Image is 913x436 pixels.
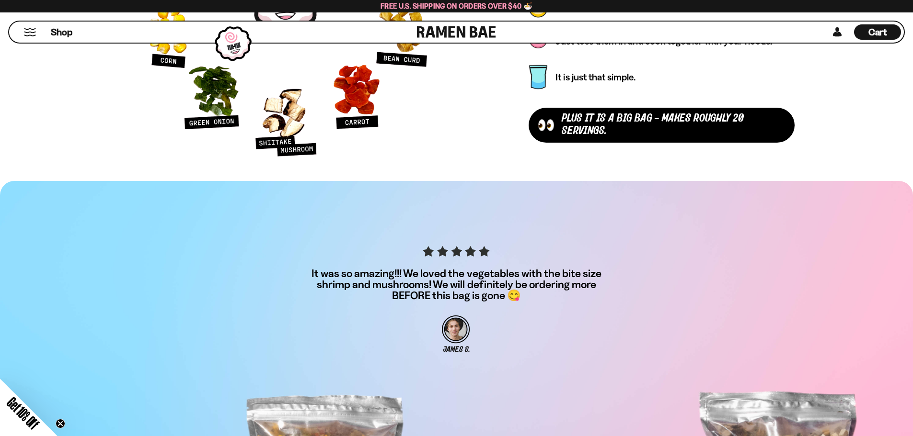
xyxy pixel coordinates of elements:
[51,26,72,39] span: Shop
[555,72,640,82] div: It is just that simple.
[303,268,610,301] p: It was so amazing!!! We loved the vegetables with the bite size shrimp and mushrooms! We will def...
[854,22,901,43] a: Cart
[381,1,532,11] span: Free U.S. Shipping on Orders over $40 🍜
[562,112,785,138] div: plus It is a Big Bag - makes roughly 20 servings.
[4,394,42,432] span: Get 10% Off
[51,24,72,40] a: Shop
[23,28,36,36] button: Mobile Menu Trigger
[868,26,887,38] span: Cart
[56,419,65,428] button: Close teaser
